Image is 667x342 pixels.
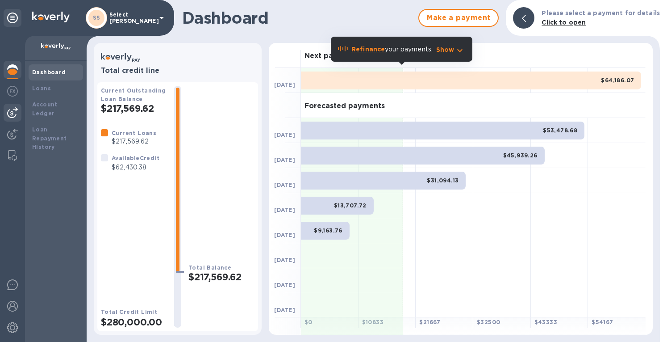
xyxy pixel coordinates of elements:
b: Total Credit Limit [101,308,157,315]
b: [DATE] [274,182,295,188]
p: $217,569.62 [112,137,156,146]
b: $45,939.26 [503,152,538,159]
h2: $217,569.62 [188,271,254,283]
b: $9,163.76 [314,227,342,234]
b: $ 43333 [534,319,557,325]
b: Current Outstanding Loan Balance [101,87,166,102]
b: $ 54167 [592,319,613,325]
h3: Next payment [304,52,357,60]
b: Available Credit [112,155,159,161]
b: Loan Repayment History [32,126,67,151]
h3: Forecasted payments [304,102,385,110]
b: [DATE] [274,232,295,238]
b: [DATE] [274,257,295,263]
b: [DATE] [274,131,295,138]
b: SS [93,14,100,21]
b: Refinance [351,46,385,53]
p: Select [PERSON_NAME] [109,12,154,24]
b: $13,707.72 [334,202,367,209]
div: Unpin categories [4,9,21,27]
button: Make a payment [418,9,499,27]
h1: Dashboard [182,8,414,27]
h2: $217,569.62 [101,103,167,114]
b: [DATE] [274,307,295,313]
b: Total Balance [188,264,231,271]
b: $31,094.13 [427,177,459,184]
b: Please select a payment for details [542,9,660,17]
b: [DATE] [274,282,295,288]
p: Show [436,45,454,54]
h3: Total credit line [101,67,254,75]
b: Loans [32,85,51,92]
b: $64,186.07 [601,77,634,84]
h2: $280,000.00 [101,317,167,328]
span: Make a payment [426,13,491,23]
b: Current Loans [112,130,156,136]
b: [DATE] [274,207,295,213]
b: [DATE] [274,156,295,163]
p: $62,430.38 [112,163,159,172]
b: Click to open [542,19,586,26]
img: Logo [32,12,70,22]
b: [DATE] [274,81,295,88]
b: $ 21667 [419,319,440,325]
b: Account Ledger [32,101,58,117]
button: Show [436,45,465,54]
b: $ 32500 [477,319,500,325]
b: $53,478.68 [543,127,577,134]
p: your payments. [351,45,433,54]
b: Dashboard [32,69,66,76]
img: Foreign exchange [7,86,18,97]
